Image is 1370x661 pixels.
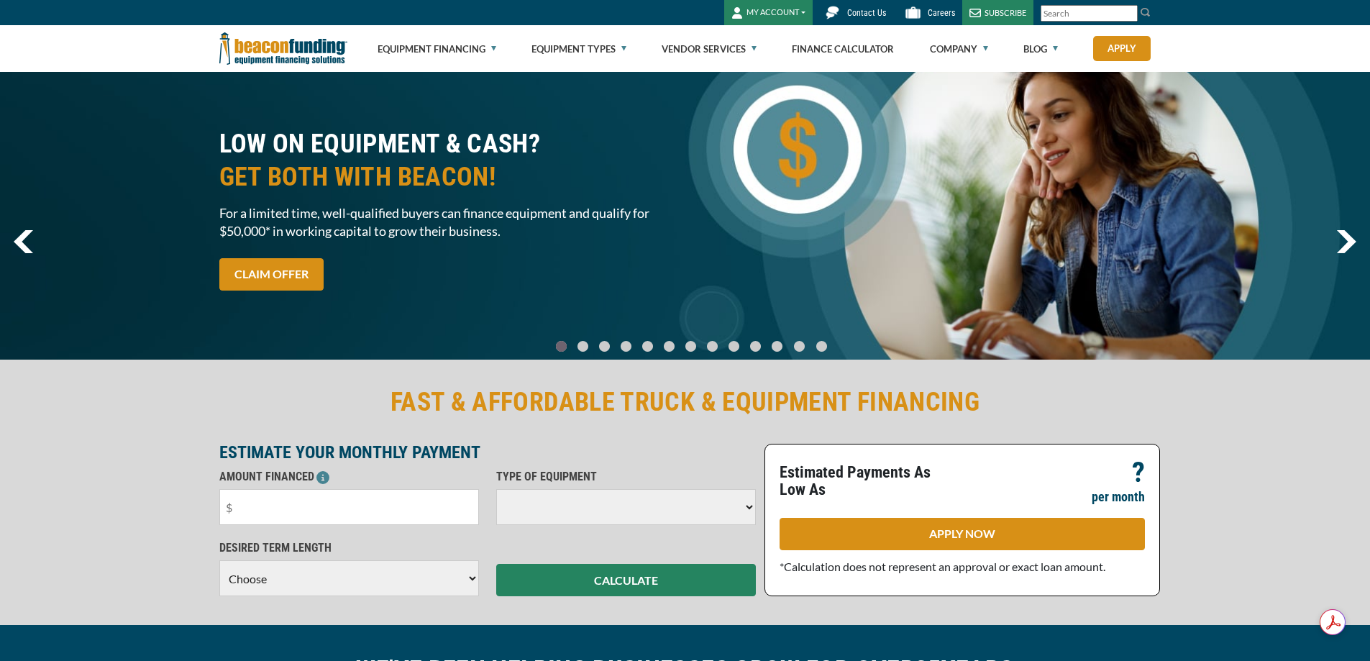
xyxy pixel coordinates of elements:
a: Blog [1023,26,1058,72]
span: Careers [928,8,955,18]
a: Company [930,26,988,72]
p: DESIRED TERM LENGTH [219,539,479,557]
a: Equipment Financing [378,26,496,72]
a: Go To Slide 5 [660,340,677,352]
a: Go To Slide 0 [552,340,570,352]
span: Contact Us [847,8,886,18]
p: ESTIMATE YOUR MONTHLY PAYMENT [219,444,756,461]
button: CALCULATE [496,564,756,596]
a: CLAIM OFFER [219,258,324,291]
a: Clear search text [1123,8,1134,19]
h2: FAST & AFFORDABLE TRUCK & EQUIPMENT FINANCING [219,386,1151,419]
input: $ [219,489,479,525]
a: Go To Slide 12 [813,340,831,352]
a: Go To Slide 9 [746,340,764,352]
p: ? [1132,464,1145,481]
a: Go To Slide 1 [574,340,591,352]
p: AMOUNT FINANCED [219,468,479,486]
span: *Calculation does not represent an approval or exact loan amount. [780,560,1105,573]
a: Go To Slide 7 [703,340,721,352]
span: GET BOTH WITH BEACON! [219,160,677,193]
a: Go To Slide 11 [790,340,808,352]
a: Go To Slide 8 [725,340,742,352]
span: For a limited time, well-qualified buyers can finance equipment and qualify for $50,000* in worki... [219,204,677,240]
img: Beacon Funding Corporation logo [219,25,347,72]
h2: LOW ON EQUIPMENT & CASH? [219,127,677,193]
a: Go To Slide 2 [595,340,613,352]
a: Go To Slide 6 [682,340,699,352]
a: Equipment Types [531,26,626,72]
p: per month [1092,488,1145,506]
a: Go To Slide 3 [617,340,634,352]
img: Left Navigator [14,230,33,253]
a: next [1336,230,1356,253]
img: Search [1140,6,1151,18]
a: Go To Slide 4 [639,340,656,352]
a: Apply [1093,36,1151,61]
a: Vendor Services [662,26,757,72]
p: Estimated Payments As Low As [780,464,954,498]
a: previous [14,230,33,253]
img: Right Navigator [1336,230,1356,253]
a: APPLY NOW [780,518,1145,550]
p: TYPE OF EQUIPMENT [496,468,756,486]
input: Search [1041,5,1138,22]
a: Finance Calculator [792,26,894,72]
a: Go To Slide 10 [768,340,786,352]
